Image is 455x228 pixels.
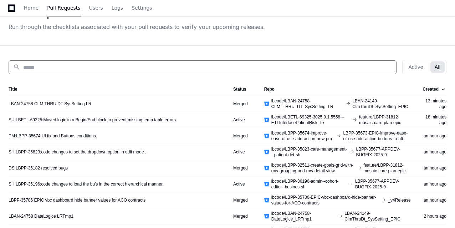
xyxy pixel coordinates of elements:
[422,98,446,110] div: 13 minutes ago
[233,86,253,92] div: Status
[233,181,253,187] div: Active
[13,64,20,71] mat-icon: search
[9,101,91,107] a: LBAN-24758 CLM THRU DT SysSetting LR
[9,197,145,203] a: LBPP-35786 EPIC vbc dashboard hide banner values for ACO contracts
[363,162,411,174] span: feature/LBPP-31812-mosaic-care-plan-epic
[352,98,411,110] span: LBAN-24149-ClmThruDt_SysSetting_EPIC
[423,86,439,92] div: Created
[422,213,446,219] div: 2 hours ago
[9,213,73,219] a: LBAN-24758 DateLogice LRTmp1
[359,114,411,126] span: feature/LBPP-31812-mosaic-care-plan-epic
[271,114,351,126] span: lbcode/LBETL-69325-3025.9.1.5558---ETLInterfacePatientRisk--fix
[356,146,411,158] span: LBPP-35677-APPDEV-BUGFIX-2025-9
[422,181,446,187] div: an hour ago
[9,149,146,155] a: SH:LBPP-35823:code changes to set the dropdown option in edit mode .
[430,61,445,73] button: All
[422,149,446,155] div: an hour ago
[233,213,253,219] div: Merged
[344,211,410,222] span: LBAN-24149-ClmThruDt_SysSetting_EPIC
[47,6,80,10] span: Pull Requests
[271,194,380,206] span: lbcode/LBPP-35786-EPIC-vbc-dashboard-hide-banner-values-for-ACO-contracts
[9,86,17,92] div: Title
[271,98,344,110] span: lbcode/LBAN-24758-CLM_THRU_DT_SysSetting_LR
[343,130,410,142] span: LBPP-35673-EPIC-improve-ease-of-use-add-action-buttons-to-aft
[9,86,222,92] div: Title
[271,130,335,142] span: lbcode/LBPP-35674-improve-ease-of-use-add-action-new-pm
[388,197,410,203] span: _v4Release
[422,165,446,171] div: an hour ago
[112,6,123,10] span: Logs
[24,6,39,10] span: Home
[259,83,416,96] th: Repo
[422,114,446,126] div: 18 minutes ago
[9,181,164,187] a: SH:LBPP-36196:code changes to load the bu's in the correct hierarchical manner.
[233,101,253,107] div: Merged
[355,178,411,190] span: LBPP-35677-APPDEV-BUGFIX-2025-9
[271,211,336,222] span: lbcode/LBAN-24758-DateLogice_LRTmp1
[233,197,253,203] div: Merged
[9,133,97,139] a: PM:LBPP-35674:UI fix and Buttons conditions.
[404,61,427,73] button: Active
[233,133,253,139] div: Merged
[233,86,246,92] div: Status
[233,165,253,171] div: Merged
[271,178,347,190] span: lbcode/LBPP-36196-admin--cohort-editor--busines-sh
[233,117,253,123] div: Active
[422,197,446,203] div: an hour ago
[132,6,152,10] span: Settings
[422,133,446,139] div: an hour ago
[271,146,348,158] span: lbcode/LBPP-35823-care-management---patient-det-sh
[9,22,265,31] div: Run through the checklists associated with your pull requests to verify your upcoming releases.
[233,149,253,155] div: Active
[9,117,177,123] a: SU:LBETL-69325:Moved logic into Begin/End block to prevent missing temp table errors.
[89,6,103,10] span: Users
[423,86,445,92] div: Created
[271,162,355,174] span: lbcode/LBPP-32511-create-goals-grid-with-row-grouping-and-row-detail-view
[9,165,68,171] a: DS:LBPP-36182 resolved bugs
